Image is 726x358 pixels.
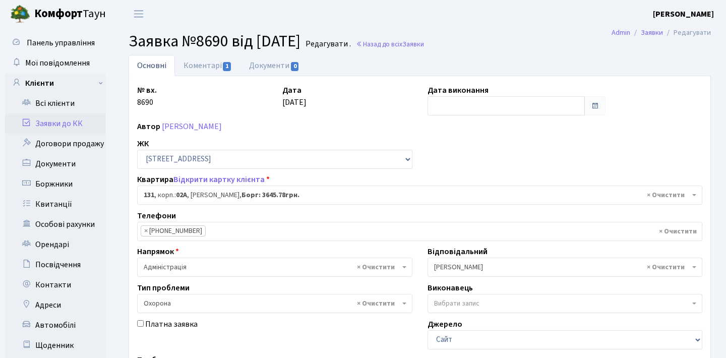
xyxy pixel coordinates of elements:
[5,73,106,93] a: Клієнти
[5,194,106,214] a: Квитанції
[176,190,187,200] b: 02А
[137,258,412,277] span: Адміністрація
[162,121,222,132] a: [PERSON_NAME]
[5,113,106,134] a: Заявки до КК
[5,234,106,255] a: Орендарі
[659,226,697,236] span: Видалити всі елементи
[5,93,106,113] a: Всі клієнти
[145,318,198,330] label: Платна заявка
[34,6,106,23] span: Таун
[10,4,30,24] img: logo.png
[653,8,714,20] a: [PERSON_NAME]
[434,299,479,309] span: Вибрати запис
[129,55,175,76] a: Основні
[428,246,488,258] label: Відповідальний
[27,37,95,48] span: Панель управління
[130,84,275,115] div: 8690
[5,214,106,234] a: Особові рахунки
[144,299,400,309] span: Охорона
[141,225,206,236] li: +380936316871
[137,173,270,186] label: Квартира
[137,138,149,150] label: ЖК
[241,190,299,200] b: Борг: 3645.78грн.
[275,84,420,115] div: [DATE]
[428,84,489,96] label: Дата виконання
[5,315,106,335] a: Автомобілі
[596,22,726,43] nav: breadcrumb
[5,134,106,154] a: Договори продажу
[5,335,106,355] a: Щоденник
[428,318,462,330] label: Джерело
[144,226,148,236] span: ×
[434,262,690,272] span: Синельник С.В.
[129,30,300,53] span: Заявка №8690 від [DATE]
[282,84,301,96] label: Дата
[25,57,90,69] span: Мої повідомлення
[137,246,179,258] label: Напрямок
[357,262,395,272] span: Видалити всі елементи
[137,210,176,222] label: Телефони
[5,275,106,295] a: Контакти
[240,55,308,76] a: Документи
[291,62,299,71] span: 0
[5,53,106,73] a: Мої повідомлення
[5,174,106,194] a: Боржники
[5,33,106,53] a: Панель управління
[223,62,231,71] span: 1
[304,39,351,49] small: Редагувати .
[5,255,106,275] a: Посвідчення
[175,55,240,76] a: Коментарі
[641,27,663,38] a: Заявки
[34,6,83,22] b: Комфорт
[428,258,703,277] span: Синельник С.В.
[647,262,685,272] span: Видалити всі елементи
[144,190,690,200] span: <b>131</b>, корп.: <b>02А</b>, Новаківський Олексій Миколайович, <b>Борг: 3645.78грн.</b>
[137,121,160,133] label: Автор
[663,27,711,38] li: Редагувати
[126,6,151,22] button: Переключити навігацію
[137,282,190,294] label: Тип проблеми
[137,84,157,96] label: № вх.
[5,295,106,315] a: Адреси
[5,154,106,174] a: Документи
[137,294,412,313] span: Охорона
[173,174,265,185] a: Відкрити картку клієнта
[356,39,424,49] a: Назад до всіхЗаявки
[144,190,154,200] b: 131
[612,27,630,38] a: Admin
[357,299,395,309] span: Видалити всі елементи
[428,282,473,294] label: Виконавець
[402,39,424,49] span: Заявки
[144,262,400,272] span: Адміністрація
[647,190,685,200] span: Видалити всі елементи
[653,9,714,20] b: [PERSON_NAME]
[137,186,702,205] span: <b>131</b>, корп.: <b>02А</b>, Новаківський Олексій Миколайович, <b>Борг: 3645.78грн.</b>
